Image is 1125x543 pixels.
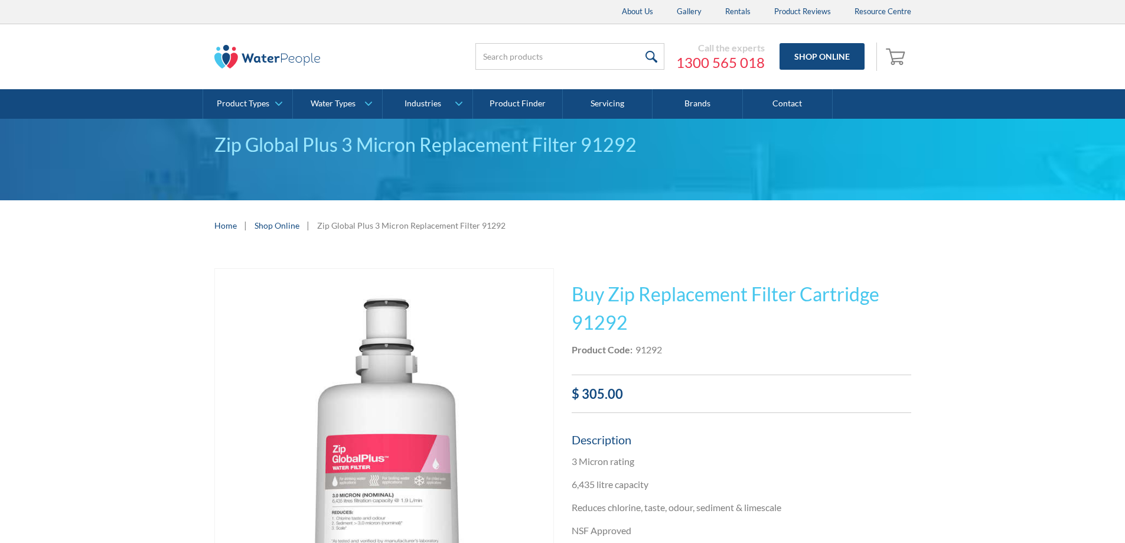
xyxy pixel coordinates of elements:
div: | [305,218,311,232]
p: Reduces chlorine, taste, odour, sediment & limescale [572,500,911,515]
strong: Product Code: [572,344,632,355]
img: shopping cart [886,47,908,66]
div: 91292 [635,343,662,357]
div: Water Types [311,99,356,109]
div: Zip Global Plus 3 Micron Replacement Filter 91292 [317,219,506,232]
iframe: podium webchat widget bubble [1007,484,1125,543]
img: The Water People [214,45,321,69]
a: Home [214,219,237,232]
a: Brands [653,89,742,119]
a: Open cart [883,43,911,71]
div: $ 305.00 [572,384,911,404]
a: Servicing [563,89,653,119]
h1: Buy Zip Replacement Filter Cartridge 91292 [572,280,911,337]
input: Search products [475,43,664,70]
a: 1300 565 018 [676,54,765,71]
p: 6,435 litre capacity [572,477,911,492]
a: Contact [743,89,833,119]
a: Shop Online [255,219,299,232]
div: Industries [405,99,441,109]
div: Call the experts [676,42,765,54]
a: Product Finder [473,89,563,119]
h5: Description [572,431,911,448]
a: Water Types [293,89,382,119]
a: Shop Online [780,43,865,70]
a: Product Types [203,89,292,119]
div: | [243,218,249,232]
a: Industries [383,89,472,119]
p: 3 Micron rating [572,454,911,469]
div: Zip Global Plus 3 Micron Replacement Filter 91292 [214,131,911,159]
p: NSF Approved [572,524,911,538]
div: Product Types [217,99,269,109]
